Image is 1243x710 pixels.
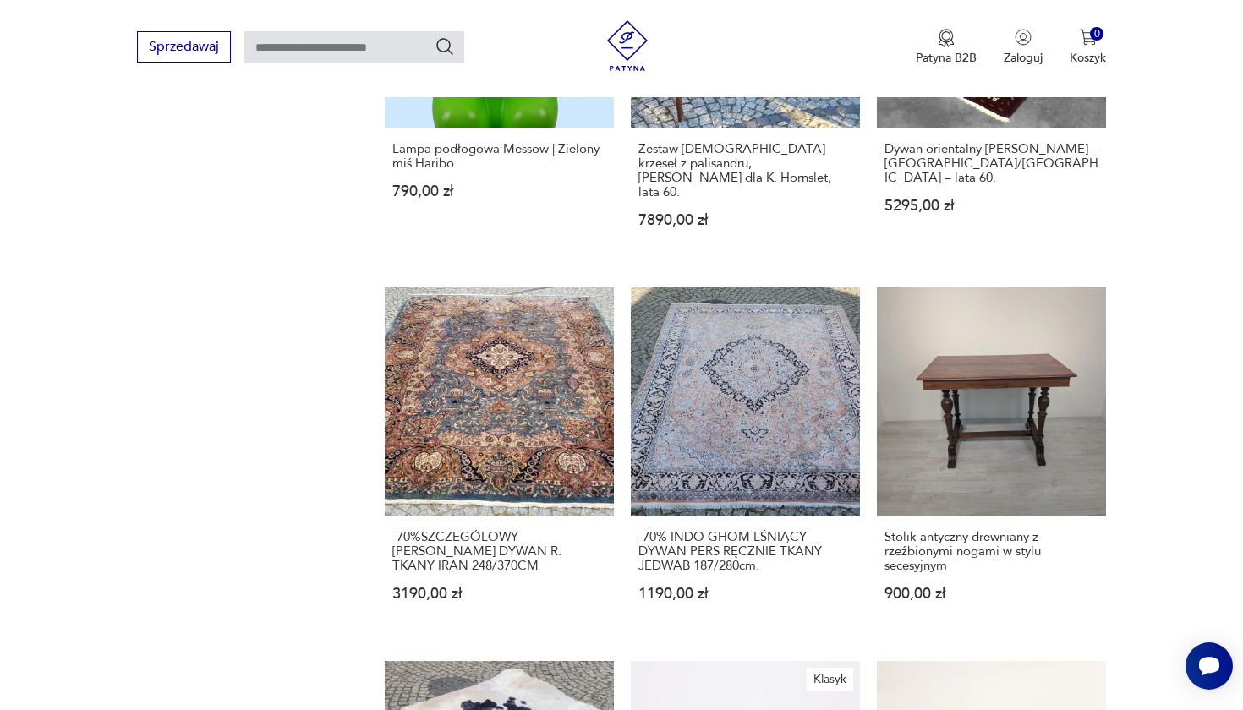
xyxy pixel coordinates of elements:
h3: -70% INDO GHOM LŚNIĄCY DYWAN PERS RĘCZNIE TKANY JEDWAB 187/280cm. [638,530,852,573]
h3: Zestaw [DEMOGRAPHIC_DATA] krzeseł z palisandru, [PERSON_NAME] dla K. Hornslet, lata 60. [638,142,852,199]
iframe: Smartsupp widget button [1186,642,1233,690]
h3: -70%SZCZEGÓLOWY [PERSON_NAME] DYWAN R. TKANY IRAN 248/370CM [392,530,606,573]
img: Patyna - sklep z meblami i dekoracjami vintage [602,20,653,71]
h3: Lampa podłogowa Messow | Zielony miś Haribo [392,142,606,171]
h3: Dywan orientalny [PERSON_NAME] – [GEOGRAPHIC_DATA]/[GEOGRAPHIC_DATA] – lata 60. [884,142,1098,185]
button: Szukaj [435,36,455,57]
p: 900,00 zł [884,587,1098,601]
p: 790,00 zł [392,184,606,199]
img: Ikonka użytkownika [1015,29,1032,46]
button: 0Koszyk [1070,29,1106,66]
img: Ikona medalu [938,29,955,47]
button: Zaloguj [1004,29,1043,66]
a: -70% INDO GHOM LŚNIĄCY DYWAN PERS RĘCZNIE TKANY JEDWAB 187/280cm.-70% INDO GHOM LŚNIĄCY DYWAN PER... [631,287,860,634]
a: Stolik antyczny drewniany z rzeźbionymi nogami w stylu secesyjnymStolik antyczny drewniany z rzeź... [877,287,1106,634]
p: 1190,00 zł [638,587,852,601]
p: 3190,00 zł [392,587,606,601]
p: 7890,00 zł [638,213,852,227]
button: Sprzedawaj [137,31,231,63]
p: Zaloguj [1004,50,1043,66]
a: Ikona medaluPatyna B2B [916,29,977,66]
p: Koszyk [1070,50,1106,66]
p: 5295,00 zł [884,199,1098,213]
button: Patyna B2B [916,29,977,66]
a: -70%SZCZEGÓLOWY KESHAN PERSKI DYWAN R. TKANY IRAN 248/370CM-70%SZCZEGÓLOWY [PERSON_NAME] DYWAN R.... [385,287,614,634]
div: 0 [1090,27,1104,41]
a: Sprzedawaj [137,42,231,54]
img: Ikona koszyka [1080,29,1097,46]
p: Patyna B2B [916,50,977,66]
h3: Stolik antyczny drewniany z rzeźbionymi nogami w stylu secesyjnym [884,530,1098,573]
